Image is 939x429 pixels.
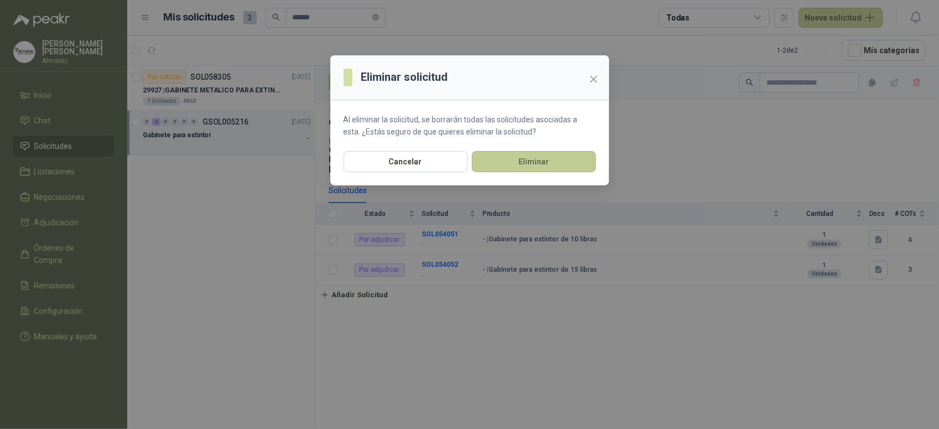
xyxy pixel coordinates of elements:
[344,113,596,138] p: Al eliminar la solicitud, se borrarán todas las solicitudes asociadas a esta. ¿Estás seguro de qu...
[361,69,448,86] h3: Eliminar solicitud
[585,70,603,88] button: Close
[344,151,468,172] button: Cancelar
[589,75,598,84] span: close
[472,151,596,172] button: Eliminar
